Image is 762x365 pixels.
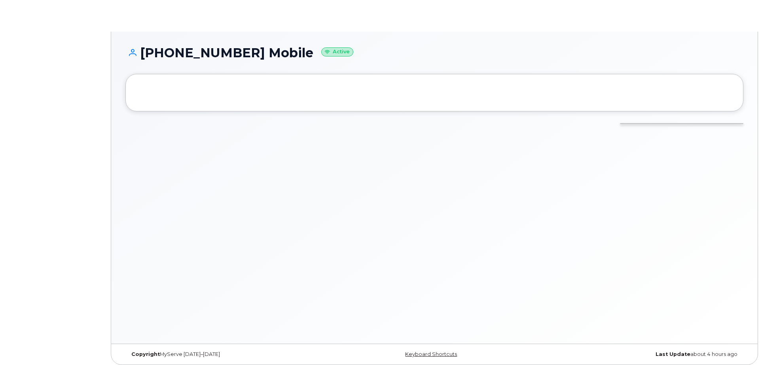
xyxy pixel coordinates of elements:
div: about 4 hours ago [537,351,743,357]
small: Active [321,47,353,56]
a: Keyboard Shortcuts [405,351,457,357]
strong: Last Update [656,351,690,357]
div: MyServe [DATE]–[DATE] [125,351,332,357]
h1: [PHONE_NUMBER] Mobile [125,46,743,60]
strong: Copyright [131,351,160,357]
